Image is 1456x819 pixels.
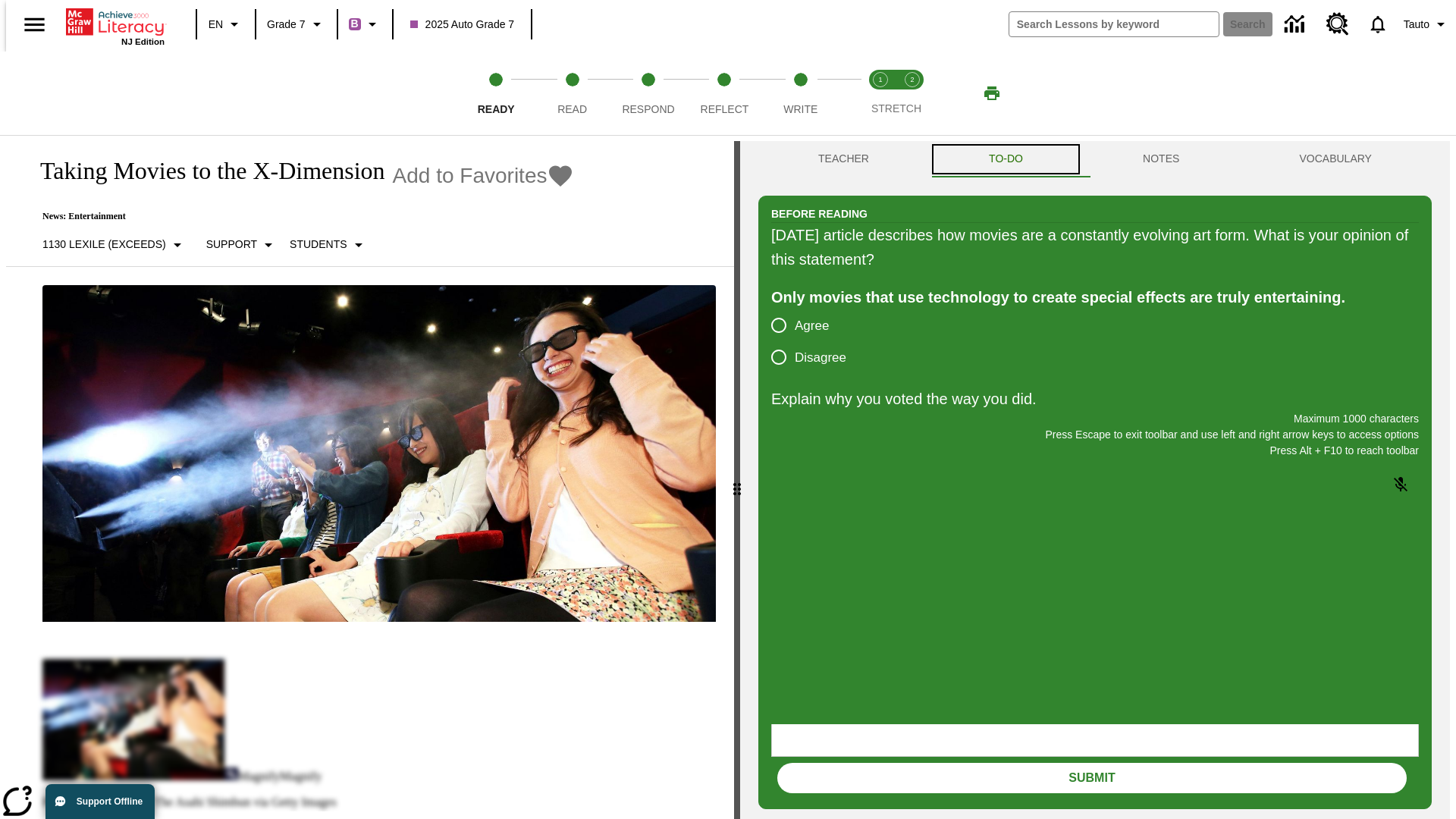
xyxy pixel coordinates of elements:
button: Boost Class color is purple. Change class color [343,11,388,38]
button: Write step 5 of 5 [757,52,845,135]
body: Explain why you voted the way you did. Maximum 1000 characters Press Alt + F10 to reach toolbar P... [6,12,221,26]
span: Read [557,103,587,115]
button: Open side menu [12,2,57,47]
span: EN [209,17,223,33]
p: Explain why you voted the way you did. [771,387,1419,411]
button: TO-DO [929,141,1083,177]
div: [DATE] article describes how movies are a constantly evolving art form. What is your opinion of t... [771,223,1419,271]
span: Write [783,103,817,115]
button: Print [968,80,1016,107]
span: Agree [795,316,829,336]
button: Read step 2 of 5 [528,52,616,135]
div: poll [771,309,858,373]
button: Scaffolds, Support [200,231,284,259]
button: Respond step 3 of 5 [604,52,692,135]
div: Only movies that use technology to create special effects are truly entertaining. [771,285,1419,309]
button: Submit [777,763,1407,793]
span: Tauto [1404,17,1429,33]
button: Language: EN, Select a language [202,11,250,38]
div: activity [740,141,1450,819]
button: Stretch Respond step 2 of 2 [890,52,934,135]
button: Click to activate and allow voice recognition [1382,466,1419,503]
button: Grade: Grade 7, Select a grade [261,11,332,38]
h2: Before Reading [771,206,868,222]
p: 1130 Lexile (Exceeds) [42,237,166,253]
span: 2025 Auto Grade 7 [410,17,515,33]
div: Home [66,5,165,46]
button: Stretch Read step 1 of 2 [858,52,902,135]
span: Reflect [701,103,749,115]
button: VOCABULARY [1239,141,1432,177]
span: Disagree [795,348,846,368]
p: Support [206,237,257,253]
p: News: Entertainment [24,211,574,222]
p: Press Alt + F10 to reach toolbar [771,443,1419,459]
text: 2 [910,76,914,83]
span: Respond [622,103,674,115]
a: Notifications [1358,5,1398,44]
p: Press Escape to exit toolbar and use left and right arrow keys to access options [771,427,1419,443]
h1: Taking Movies to the X-Dimension [24,157,385,185]
p: Maximum 1000 characters [771,411,1419,427]
text: 1 [878,76,882,83]
button: NOTES [1083,141,1239,177]
span: Support Offline [77,796,143,807]
span: NJ Edition [121,37,165,46]
button: Select Lexile, 1130 Lexile (Exceeds) [36,231,193,259]
a: Data Center [1276,4,1317,45]
span: Ready [478,103,515,115]
p: Students [290,237,347,253]
button: Support Offline [45,784,155,819]
img: Panel in front of the seats sprays water mist to the happy audience at a 4DX-equipped theater. [42,285,716,622]
span: B [351,14,359,33]
a: Resource Center, Will open in new tab [1317,4,1358,45]
button: Add to Favorites - Taking Movies to the X-Dimension [393,162,575,189]
div: Press Enter or Spacebar and then press right and left arrow keys to move the slider [734,141,740,819]
span: Add to Favorites [393,164,548,188]
span: STRETCH [871,102,921,115]
span: Grade 7 [267,17,306,33]
div: reading [6,141,734,811]
button: Profile/Settings [1398,11,1456,38]
button: Teacher [758,141,929,177]
button: Select Student [284,231,373,259]
input: search field [1009,12,1219,36]
button: Reflect step 4 of 5 [680,52,768,135]
div: Instructional Panel Tabs [758,141,1432,177]
button: Ready step 1 of 5 [452,52,540,135]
